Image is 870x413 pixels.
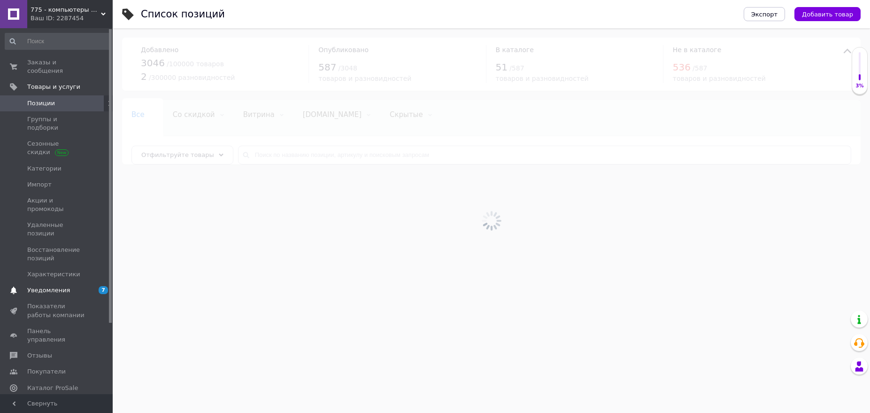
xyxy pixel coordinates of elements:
span: 775 - компьютеры из Европы [31,6,101,14]
button: Экспорт [744,7,785,21]
span: Сезонные скидки [27,140,87,156]
span: Добавить товар [802,11,853,18]
span: Восстановление позиций [27,246,87,263]
span: Уведомления [27,286,70,295]
span: Категории [27,164,62,173]
button: Добавить товар [794,7,861,21]
div: Список позиций [141,9,225,19]
span: Заказы и сообщения [27,58,87,75]
span: 7 [99,286,108,294]
span: Каталог ProSale [27,384,78,392]
span: Группы и подборки [27,115,87,132]
span: Удаленные позиции [27,221,87,238]
div: Ваш ID: 2287454 [31,14,113,23]
span: Импорт [27,180,52,189]
span: Отзывы [27,351,52,360]
span: Панель управления [27,327,87,344]
div: 3% [852,83,867,89]
span: Характеристики [27,270,80,279]
span: Экспорт [751,11,778,18]
input: Поиск [5,33,111,50]
span: Покупатели [27,367,66,376]
span: Товары и услуги [27,83,80,91]
span: Показатели работы компании [27,302,87,319]
span: Акции и промокоды [27,196,87,213]
span: Позиции [27,99,55,108]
